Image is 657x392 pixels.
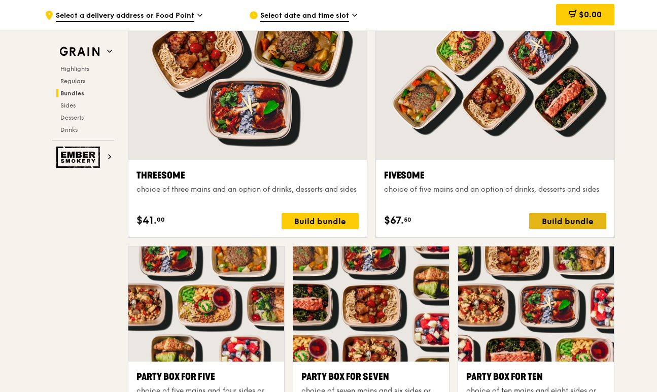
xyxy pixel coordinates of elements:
[136,370,276,384] div: Party Box for Five
[60,90,84,97] span: Bundles
[579,10,602,19] span: $0.00
[384,185,606,195] div: choice of five mains and an option of drinks, desserts and sides
[56,11,194,22] span: Select a delivery address or Food Point
[384,213,404,228] span: $67.
[157,216,165,224] span: 00
[260,11,349,22] span: Select date and time slot
[384,168,606,183] div: Fivesome
[60,114,84,121] span: Desserts
[60,102,76,109] span: Sides
[56,147,103,168] img: Ember Smokery web logo
[466,370,606,384] div: Party Box for Ten
[60,78,85,85] span: Regulars
[404,216,411,224] span: 50
[56,43,103,61] img: Grain web logo
[136,168,359,183] div: Threesome
[60,65,89,73] span: Highlights
[60,126,78,133] span: Drinks
[282,213,359,229] div: Build bundle
[136,185,359,195] div: choice of three mains and an option of drinks, desserts and sides
[301,370,441,384] div: Party Box for Seven
[136,213,157,228] span: $41.
[529,213,606,229] div: Build bundle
